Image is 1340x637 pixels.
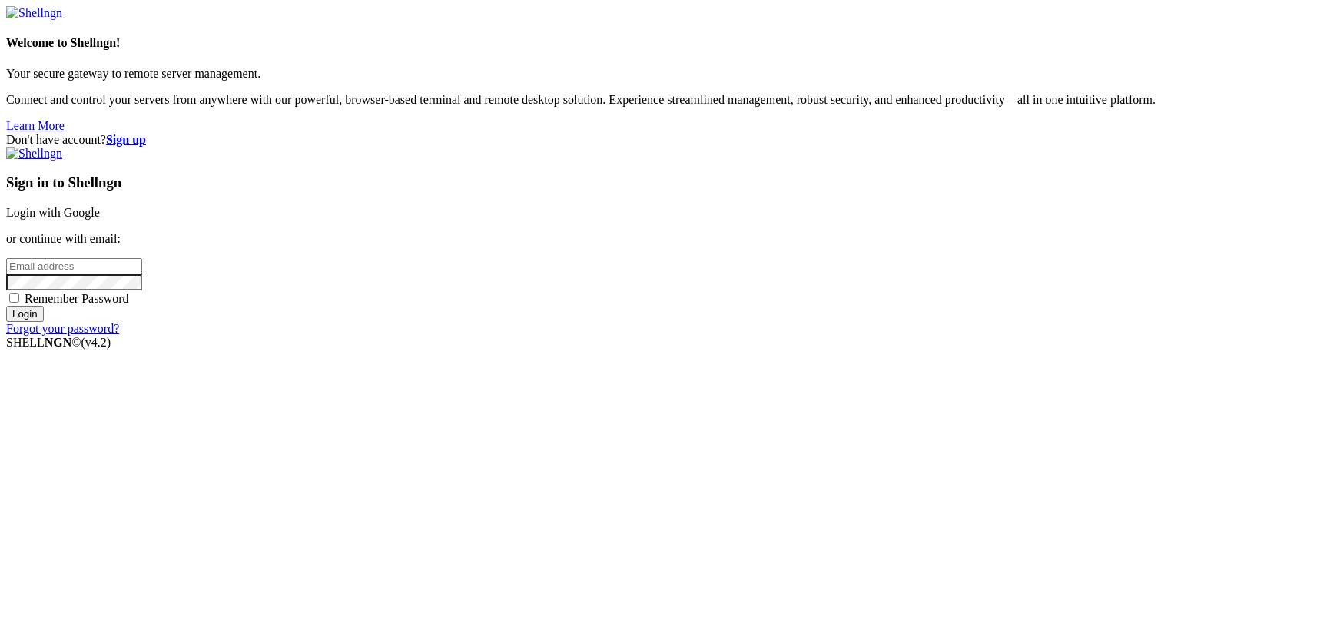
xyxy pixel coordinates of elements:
b: NGN [45,336,72,349]
input: Remember Password [9,293,19,303]
span: SHELL © [6,336,111,349]
a: Learn More [6,119,65,132]
input: Login [6,306,44,322]
p: Connect and control your servers from anywhere with our powerful, browser-based terminal and remo... [6,93,1334,107]
h3: Sign in to Shellngn [6,174,1334,191]
p: Your secure gateway to remote server management. [6,67,1334,81]
a: Sign up [106,133,146,146]
div: Don't have account? [6,133,1334,147]
p: or continue with email: [6,232,1334,246]
img: Shellngn [6,147,62,161]
a: Forgot your password? [6,322,119,335]
input: Email address [6,258,142,274]
img: Shellngn [6,6,62,20]
span: 4.2.0 [81,336,111,349]
h4: Welcome to Shellngn! [6,36,1334,50]
a: Login with Google [6,206,100,219]
span: Remember Password [25,292,129,305]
